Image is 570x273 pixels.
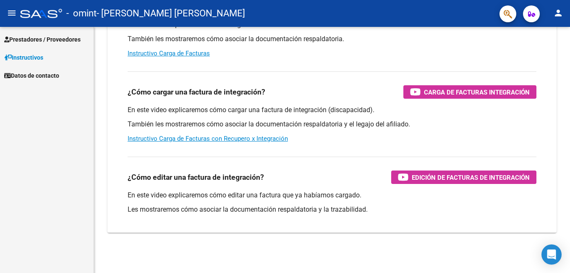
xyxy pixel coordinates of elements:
p: En este video explicaremos cómo cargar una factura de integración (discapacidad). [128,105,536,115]
span: - [PERSON_NAME] [PERSON_NAME] [97,4,245,23]
h3: ¿Cómo editar una factura de integración? [128,171,264,183]
button: Edición de Facturas de integración [391,171,536,184]
span: Prestadores / Proveedores [4,35,81,44]
span: Instructivos [4,53,43,62]
a: Instructivo Carga de Facturas con Recupero x Integración [128,135,288,142]
mat-icon: menu [7,8,17,18]
p: También les mostraremos cómo asociar la documentación respaldatoria y el legajo del afiliado. [128,120,536,129]
p: También les mostraremos cómo asociar la documentación respaldatoria. [128,34,536,44]
p: En este video explicaremos cómo editar una factura que ya habíamos cargado. [128,191,536,200]
mat-icon: person [553,8,563,18]
p: Les mostraremos cómo asociar la documentación respaldatoria y la trazabilidad. [128,205,536,214]
span: Edición de Facturas de integración [412,172,530,183]
div: Open Intercom Messenger [541,244,562,265]
span: Datos de contacto [4,71,59,80]
h3: ¿Cómo cargar una factura de integración? [128,86,265,98]
span: - omint [66,4,97,23]
button: Carga de Facturas Integración [403,85,536,99]
a: Instructivo Carga de Facturas [128,50,210,57]
span: Carga de Facturas Integración [424,87,530,97]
